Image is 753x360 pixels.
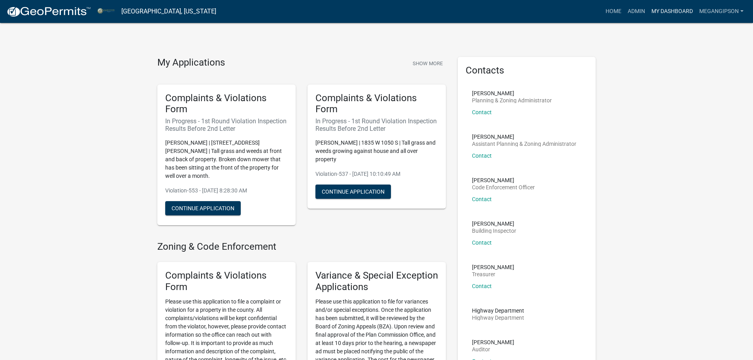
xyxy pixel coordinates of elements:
[157,57,225,69] h4: My Applications
[315,270,438,293] h5: Variance & Special Exception Applications
[121,5,216,18] a: [GEOGRAPHIC_DATA], [US_STATE]
[165,139,288,180] p: [PERSON_NAME] | [STREET_ADDRESS][PERSON_NAME] | Tall grass and weeds at front and back of propert...
[472,134,576,139] p: [PERSON_NAME]
[315,92,438,115] h5: Complaints & Violations Form
[472,153,492,159] a: Contact
[472,308,524,313] p: Highway Department
[472,90,552,96] p: [PERSON_NAME]
[97,6,115,17] img: Miami County, Indiana
[472,185,535,190] p: Code Enforcement Officer
[157,241,446,253] h4: Zoning & Code Enforcement
[648,4,696,19] a: My Dashboard
[472,339,514,345] p: [PERSON_NAME]
[472,264,514,270] p: [PERSON_NAME]
[315,139,438,164] p: [PERSON_NAME] | 1835 W 1050 S | Tall grass and weeds growing against house and all over property
[472,347,514,352] p: Auditor
[472,221,516,226] p: [PERSON_NAME]
[625,4,648,19] a: Admin
[165,201,241,215] button: Continue Application
[472,196,492,202] a: Contact
[472,141,576,147] p: Assistant Planning & Zoning Administrator
[472,98,552,103] p: Planning & Zoning Administrator
[165,270,288,293] h5: Complaints & Violations Form
[165,187,288,195] p: Violation-553 - [DATE] 8:28:30 AM
[472,283,492,289] a: Contact
[466,65,588,76] h5: Contacts
[472,315,524,320] p: Highway Department
[315,117,438,132] h6: In Progress - 1st Round Violation Inspection Results Before 2nd Letter
[472,271,514,277] p: Treasurer
[472,177,535,183] p: [PERSON_NAME]
[696,4,747,19] a: megangipson
[472,228,516,234] p: Building Inspector
[165,92,288,115] h5: Complaints & Violations Form
[472,109,492,115] a: Contact
[165,117,288,132] h6: In Progress - 1st Round Violation Inspection Results Before 2nd Letter
[410,57,446,70] button: Show More
[602,4,625,19] a: Home
[472,239,492,246] a: Contact
[315,185,391,199] button: Continue Application
[315,170,438,178] p: Violation-537 - [DATE] 10:10:49 AM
